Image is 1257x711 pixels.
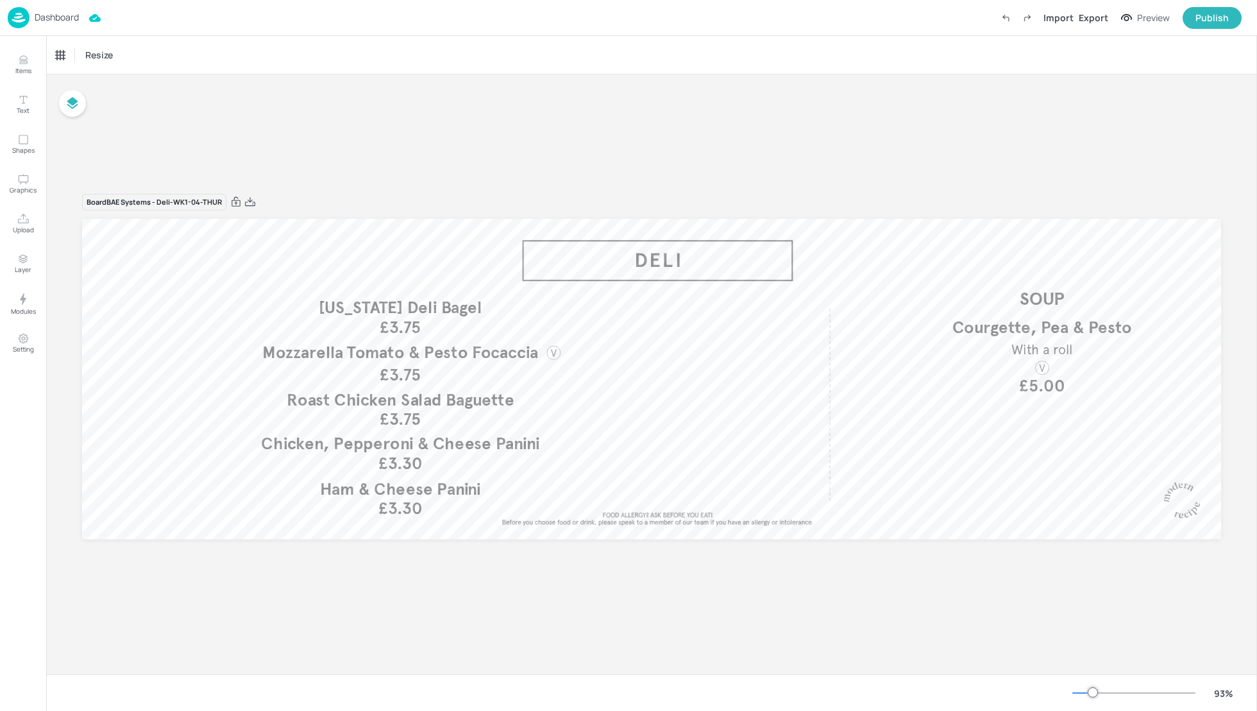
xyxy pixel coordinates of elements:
span: Roast Chicken Salad Baguette [287,389,514,409]
div: Preview [1137,11,1170,25]
span: £3.75 [380,364,421,385]
span: Ham & Cheese Panini [320,479,481,499]
span: Chicken, Pepperoni & Cheese Panini [261,433,539,454]
label: Redo (Ctrl + Y) [1017,7,1038,29]
span: SOUP [1020,287,1065,309]
span: Courgette, Pea & Pesto [952,317,1132,338]
img: logo-86c26b7e.jpg [8,7,30,28]
div: Board BAE Systems - Deli-WK1-04-THUR [82,194,226,211]
span: £3.30 [378,498,422,518]
span: Mozzarella Tomato & Pesto Focaccia [262,342,538,363]
div: Export [1079,11,1108,24]
span: Resize [83,48,115,62]
div: 93 % [1208,687,1239,700]
button: Publish [1183,7,1242,29]
span: With a roll [1011,341,1073,357]
div: Import [1043,11,1074,24]
span: £5.00 [1019,375,1065,396]
button: Preview [1113,8,1177,28]
span: £3.75 [380,317,421,338]
span: £3.75 [380,409,421,429]
span: [US_STATE] Deli Bagel [319,297,482,318]
label: Undo (Ctrl + Z) [995,7,1017,29]
span: £3.30 [378,453,422,474]
p: Dashboard [35,13,79,22]
div: Publish [1195,11,1229,25]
